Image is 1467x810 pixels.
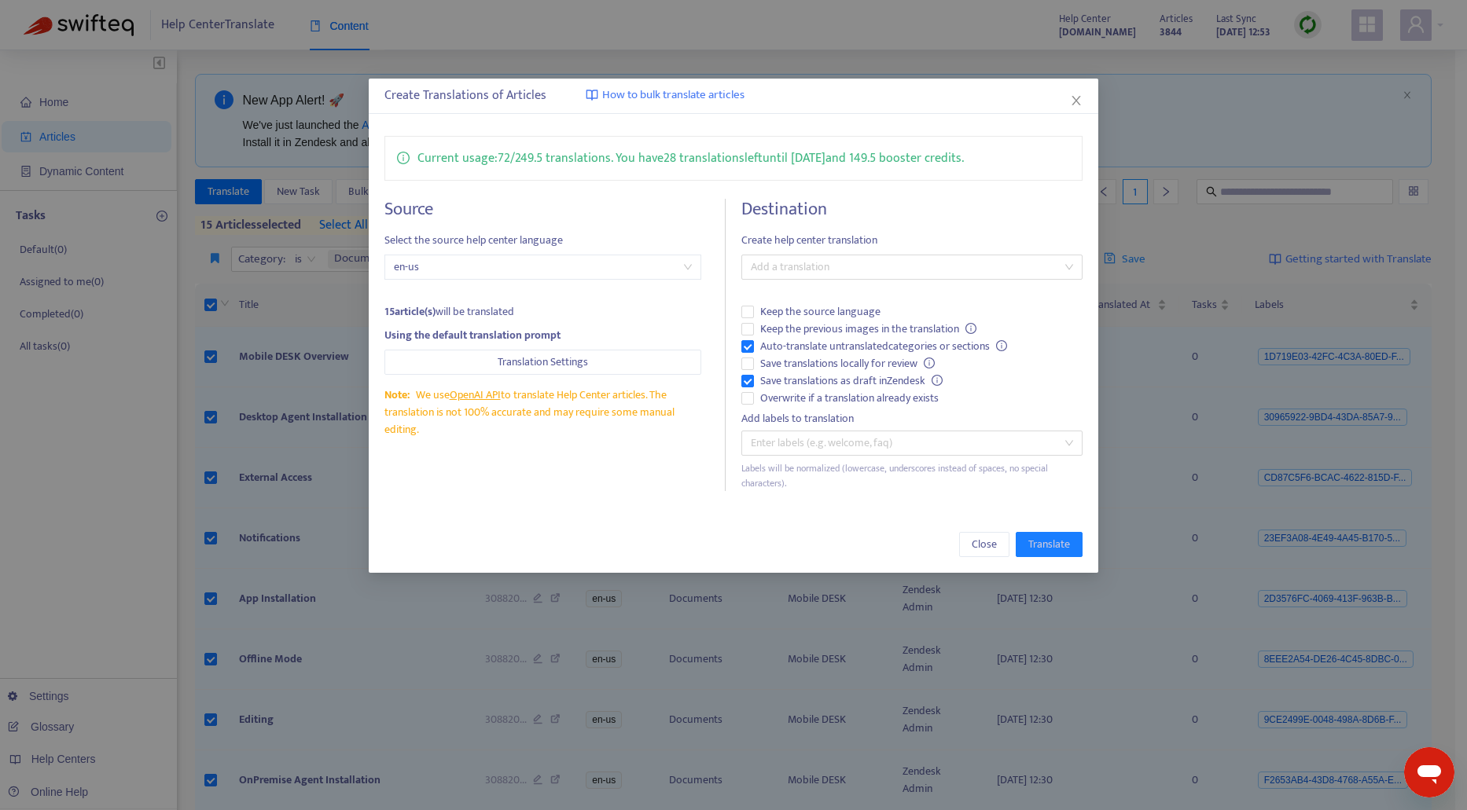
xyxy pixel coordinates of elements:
a: How to bulk translate articles [586,86,745,104]
span: Auto-translate untranslated categories or sections [754,338,1013,355]
span: Close [972,536,997,553]
strong: 15 article(s) [384,302,436,321]
span: info-circle [397,148,410,164]
span: info-circle [932,375,943,386]
button: Close [959,532,1009,557]
div: Using the default translation prompt [384,327,701,344]
span: Select the source help center language [384,232,701,249]
span: info-circle [996,340,1007,351]
span: close [1070,94,1083,107]
span: How to bulk translate articles [602,86,745,104]
button: Close [1068,92,1085,109]
span: Note: [384,386,410,404]
div: We use to translate Help Center articles. The translation is not 100% accurate and may require so... [384,387,701,438]
span: Keep the source language [754,303,887,321]
span: Keep the previous images in the translation [754,321,983,338]
span: info-circle [924,357,935,368]
button: Translation Settings [384,350,701,375]
span: info-circle [965,323,976,334]
span: Overwrite if a translation already exists [754,390,945,407]
div: Labels will be normalized (lowercase, underscores instead of spaces, no special characters). [741,461,1083,491]
img: image-link [586,89,598,101]
div: Create Translations of Articles [384,86,1083,105]
span: Save translations locally for review [754,355,941,372]
p: Current usage: 72 / 249.5 translations . You have 28 translations left until [DATE] and 149.5 boo... [417,148,964,168]
div: will be translated [384,303,701,321]
button: Translate [1016,532,1083,557]
div: Add labels to translation [741,410,1083,427]
span: Create help center translation [741,232,1083,249]
iframe: Schaltfläche zum Öffnen des Messaging-Fensters [1404,747,1454,797]
h4: Destination [741,199,1083,220]
span: en-us [394,255,692,279]
span: Translation Settings [498,354,588,371]
span: Save translations as draft in Zendesk [754,372,949,390]
a: OpenAI API [450,386,501,404]
h4: Source [384,199,701,220]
